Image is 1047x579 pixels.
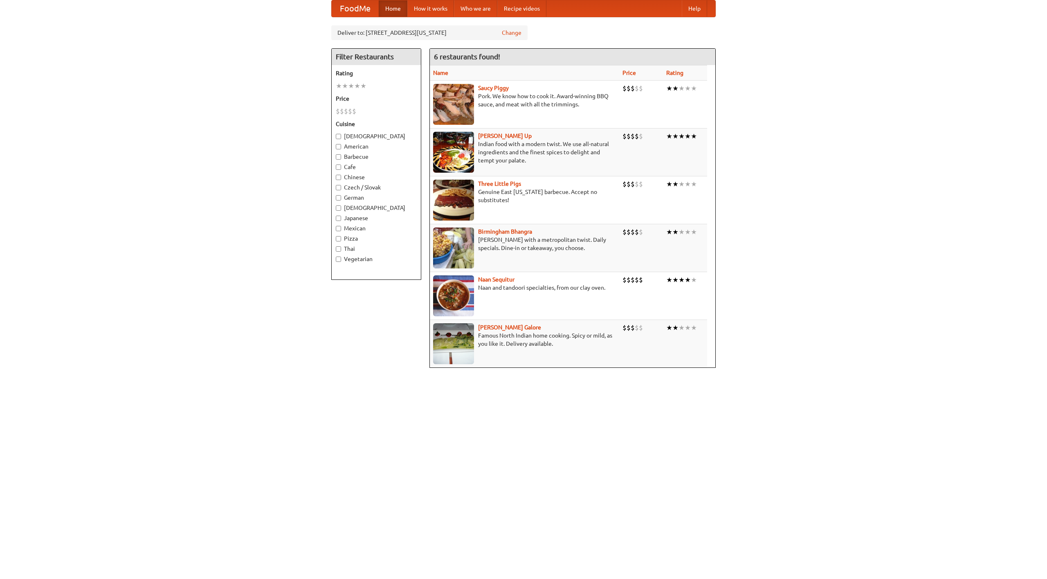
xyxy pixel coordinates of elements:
[336,236,341,241] input: Pizza
[672,84,679,93] li: ★
[336,195,341,201] input: German
[691,323,697,332] li: ★
[666,132,672,141] li: ★
[336,173,417,181] label: Chinese
[631,180,635,189] li: $
[336,194,417,202] label: German
[336,214,417,222] label: Japanese
[340,107,344,116] li: $
[344,107,348,116] li: $
[336,142,417,151] label: American
[679,84,685,93] li: ★
[336,69,417,77] h5: Rating
[679,323,685,332] li: ★
[622,275,627,284] li: $
[497,0,546,17] a: Recipe videos
[627,323,631,332] li: $
[336,183,417,191] label: Czech / Slovak
[433,275,474,316] img: naansequitur.jpg
[332,49,421,65] h4: Filter Restaurants
[635,275,639,284] li: $
[336,154,341,160] input: Barbecue
[666,228,672,237] li: ★
[672,275,679,284] li: ★
[691,84,697,93] li: ★
[682,0,707,17] a: Help
[672,228,679,237] li: ★
[433,132,474,173] img: curryup.jpg
[691,275,697,284] li: ★
[336,95,417,103] h5: Price
[478,276,515,283] a: Naan Sequitur
[631,323,635,332] li: $
[433,140,616,164] p: Indian food with a modern twist. We use all-natural ingredients and the finest spices to delight ...
[348,107,352,116] li: $
[627,275,631,284] li: $
[478,85,509,91] a: Saucy Piggy
[691,180,697,189] li: ★
[478,180,521,187] a: Three Little Pigs
[336,234,417,243] label: Pizza
[639,228,643,237] li: $
[336,205,341,211] input: [DEMOGRAPHIC_DATA]
[666,84,672,93] li: ★
[672,132,679,141] li: ★
[433,92,616,108] p: Pork. We know how to cook it. Award-winning BBQ sauce, and meat with all the trimmings.
[685,132,691,141] li: ★
[336,144,341,149] input: American
[433,323,474,364] img: currygalore.jpg
[454,0,497,17] a: Who we are
[336,134,341,139] input: [DEMOGRAPHIC_DATA]
[433,188,616,204] p: Genuine East [US_STATE] barbecue. Accept no substitutes!
[336,153,417,161] label: Barbecue
[433,331,616,348] p: Famous North Indian home cooking. Spicy or mild, as you like it. Delivery available.
[627,84,631,93] li: $
[379,0,407,17] a: Home
[627,228,631,237] li: $
[627,132,631,141] li: $
[433,284,616,292] p: Naan and tandoori specialties, from our clay oven.
[631,132,635,141] li: $
[631,275,635,284] li: $
[336,164,341,170] input: Cafe
[622,132,627,141] li: $
[336,107,340,116] li: $
[685,275,691,284] li: ★
[635,228,639,237] li: $
[336,185,341,190] input: Czech / Slovak
[622,180,627,189] li: $
[622,84,627,93] li: $
[635,132,639,141] li: $
[336,216,341,221] input: Japanese
[336,257,341,262] input: Vegetarian
[336,81,342,90] li: ★
[348,81,354,90] li: ★
[360,81,366,90] li: ★
[666,70,683,76] a: Rating
[336,175,341,180] input: Chinese
[666,180,672,189] li: ★
[336,245,417,253] label: Thai
[336,163,417,171] label: Cafe
[639,180,643,189] li: $
[342,81,348,90] li: ★
[666,323,672,332] li: ★
[433,70,448,76] a: Name
[672,323,679,332] li: ★
[635,180,639,189] li: $
[627,180,631,189] li: $
[434,53,500,61] ng-pluralize: 6 restaurants found!
[332,0,379,17] a: FoodMe
[478,133,532,139] a: [PERSON_NAME] Up
[666,275,672,284] li: ★
[502,29,521,37] a: Change
[622,70,636,76] a: Price
[679,275,685,284] li: ★
[639,323,643,332] li: $
[336,246,341,252] input: Thai
[685,323,691,332] li: ★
